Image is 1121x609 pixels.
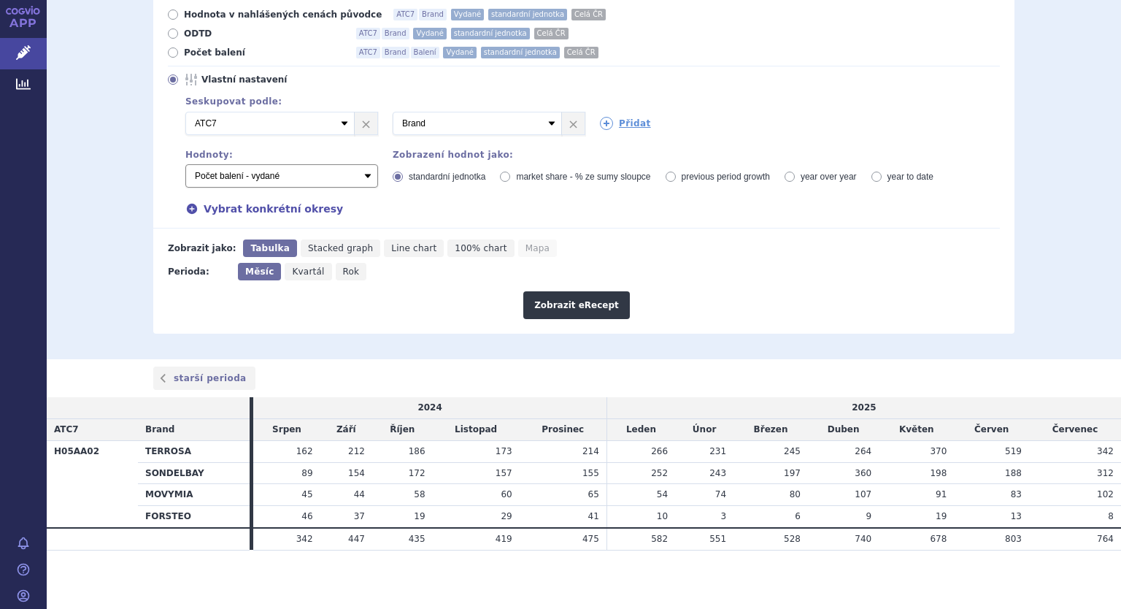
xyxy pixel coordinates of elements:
th: FORSTEO [138,506,250,528]
td: Červenec [1029,419,1121,441]
span: Brand [145,424,174,434]
span: market share - % ze sumy sloupce [516,172,650,182]
span: 198 [930,468,947,478]
div: Zobrazení hodnot jako: [393,150,1000,160]
td: 2024 [253,397,606,418]
span: 45 [301,489,312,499]
span: 231 [709,446,726,456]
span: Kvartál [292,267,324,277]
span: Stacked graph [308,243,373,253]
td: Prosinec [520,419,607,441]
span: Rok [343,267,360,277]
div: Hodnoty: [185,150,378,160]
span: 37 [354,511,365,521]
div: Perioda: [168,263,231,280]
span: 155 [582,468,599,478]
span: Hodnota v nahlášených cenách původce [184,9,382,20]
a: × [355,112,377,134]
span: Vydané [413,28,446,39]
span: 197 [784,468,801,478]
a: × [562,112,585,134]
span: ATC7 [54,424,79,434]
span: ATC7 [356,28,380,39]
span: ODTD [184,28,344,39]
span: standardní jednotka [409,172,485,182]
span: 100% chart [455,243,506,253]
span: 6 [795,511,801,521]
span: 212 [348,446,365,456]
span: 91 [936,489,947,499]
a: Přidat [600,117,651,130]
div: Seskupovat podle: [171,96,1000,107]
span: 29 [501,511,512,521]
th: SONDELBAY [138,462,250,484]
span: standardní jednotka [488,9,567,20]
td: Duben [808,419,879,441]
span: 83 [1011,489,1022,499]
a: starší perioda [153,367,255,390]
span: 102 [1097,489,1114,499]
span: 214 [582,446,599,456]
span: Brand [419,9,447,20]
span: Celá ČR [534,28,569,39]
span: 172 [409,468,425,478]
span: 582 [651,534,668,544]
span: standardní jednotka [481,47,560,58]
span: Line chart [391,243,436,253]
span: 65 [588,489,599,499]
button: Zobrazit eRecept [523,291,630,319]
span: 188 [1005,468,1022,478]
span: 475 [582,534,599,544]
div: Vybrat konkrétní okresy [171,201,1000,217]
span: 54 [657,489,668,499]
td: 2025 [606,397,1121,418]
td: Říjen [372,419,433,441]
span: 435 [409,534,425,544]
span: 528 [784,534,801,544]
td: Září [320,419,372,441]
span: 3 [720,511,726,521]
span: Mapa [525,243,550,253]
span: ATC7 [356,47,380,58]
span: 342 [1097,446,1114,456]
span: 803 [1005,534,1022,544]
span: 342 [296,534,313,544]
td: Červen [954,419,1029,441]
span: 8 [1108,511,1114,521]
span: 107 [855,489,871,499]
span: Celá ČR [564,47,598,58]
span: Vlastní nastavení [201,74,362,85]
span: 44 [354,489,365,499]
td: Srpen [253,419,320,441]
span: 519 [1005,446,1022,456]
span: ATC7 [393,9,417,20]
span: Tabulka [250,243,289,253]
span: 252 [651,468,668,478]
td: Leden [606,419,675,441]
span: Celá ČR [571,9,606,20]
th: H05AA02 [47,440,138,528]
td: Únor [675,419,733,441]
span: 173 [496,446,512,456]
div: Zobrazit jako: [168,240,236,257]
span: 264 [855,446,871,456]
span: 186 [409,446,425,456]
span: year to date [887,172,933,182]
span: 80 [790,489,801,499]
span: 157 [496,468,512,478]
span: 678 [930,534,947,544]
span: Brand [382,47,409,58]
span: 360 [855,468,871,478]
span: 162 [296,446,313,456]
span: 419 [496,534,512,544]
td: Listopad [433,419,520,441]
span: 266 [651,446,668,456]
th: TERROSA [138,440,250,462]
td: Květen [879,419,954,441]
span: 245 [784,446,801,456]
span: 46 [301,511,312,521]
span: previous period growth [682,172,770,182]
span: Vydané [451,9,484,20]
span: 58 [414,489,425,499]
span: 13 [1011,511,1022,521]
